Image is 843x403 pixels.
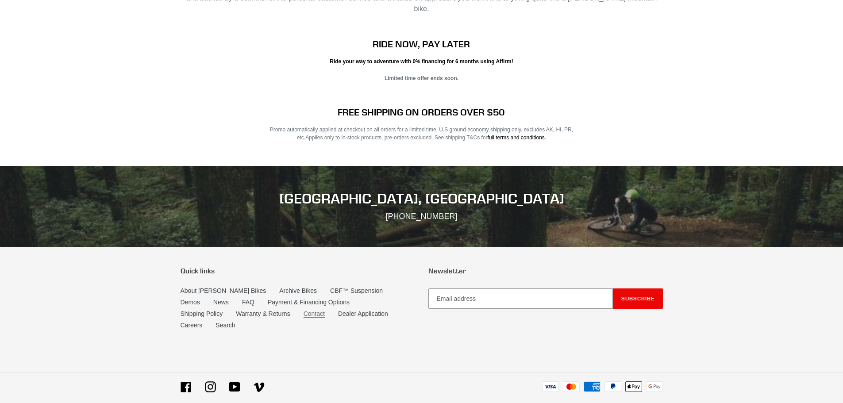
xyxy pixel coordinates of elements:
[181,287,266,294] a: About [PERSON_NAME] Bikes
[330,287,383,294] a: CBF™ Suspension
[621,295,654,302] span: Subscribe
[213,299,229,306] a: News
[385,75,458,81] strong: Limited time offer ends soon.
[181,310,223,317] a: Shipping Policy
[263,126,580,142] p: Promo automatically applied at checkout on all orders for a limited time. U.S ground economy ship...
[428,267,663,275] p: Newsletter
[428,288,613,309] input: Email address
[263,38,580,50] h2: RIDE NOW, PAY LATER
[613,288,663,309] button: Subscribe
[338,310,388,317] a: Dealer Application
[181,190,663,207] h2: [GEOGRAPHIC_DATA], [GEOGRAPHIC_DATA]
[181,322,203,329] a: Careers
[236,310,290,317] a: Warranty & Returns
[181,299,200,306] a: Demos
[330,58,513,65] strong: Ride your way to adventure with 0% financing for 6 months using Affirm!
[216,322,235,329] a: Search
[279,287,317,294] a: Archive Bikes
[386,212,458,221] a: [PHONE_NUMBER]
[263,107,580,118] h2: FREE SHIPPING ON ORDERS OVER $50
[181,267,415,275] p: Quick links
[242,299,254,306] a: FAQ
[304,310,325,318] a: Contact
[488,134,545,141] a: full terms and conditions
[268,299,350,306] a: Payment & Financing Options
